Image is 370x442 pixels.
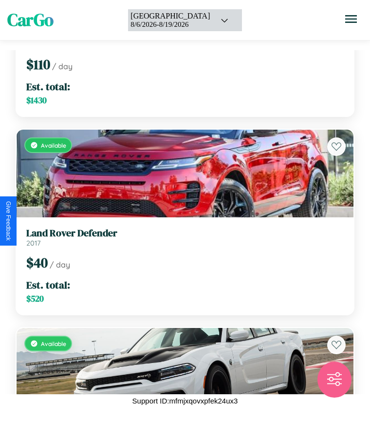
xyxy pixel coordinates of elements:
span: $ 520 [26,293,44,305]
span: Available [41,340,66,347]
span: / day [52,61,73,71]
span: 2017 [26,239,41,248]
span: $ 110 [26,55,50,74]
span: / day [50,260,70,269]
h3: Land Rover Defender [26,227,344,239]
div: 8 / 6 / 2026 - 8 / 19 / 2026 [130,20,210,29]
span: Est. total: [26,278,70,292]
span: $ 40 [26,253,48,272]
p: Support ID: mfmjxqovxpfek24ux3 [132,394,238,407]
span: Est. total: [26,79,70,94]
span: Available [41,142,66,149]
a: Land Rover Defender2017 [26,227,344,248]
span: $ 1430 [26,95,47,106]
div: [GEOGRAPHIC_DATA] [130,12,210,20]
span: CarGo [7,8,54,32]
div: Give Feedback [5,201,12,241]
